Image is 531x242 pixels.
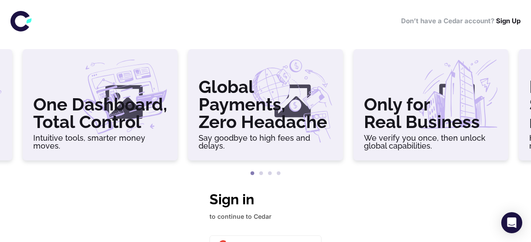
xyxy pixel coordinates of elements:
button: 1 [248,169,257,178]
button: 4 [274,169,283,178]
h1: Sign in [210,189,321,210]
h6: Intuitive tools, smarter money moves. [33,134,167,150]
p: to continue to Cedar [210,212,321,221]
div: Open Intercom Messenger [501,212,522,233]
button: 3 [265,169,274,178]
h3: Only for Real Business [364,96,498,131]
h3: Global Payments, Zero Headache [199,78,332,131]
a: Sign Up [496,17,521,25]
h6: We verify you once, then unlock global capabilities. [364,134,498,150]
h3: One Dashboard, Total Control [33,96,167,131]
h6: Say goodbye to high fees and delays. [199,134,332,150]
button: 2 [257,169,265,178]
h6: Don’t have a Cedar account? [401,16,521,26]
